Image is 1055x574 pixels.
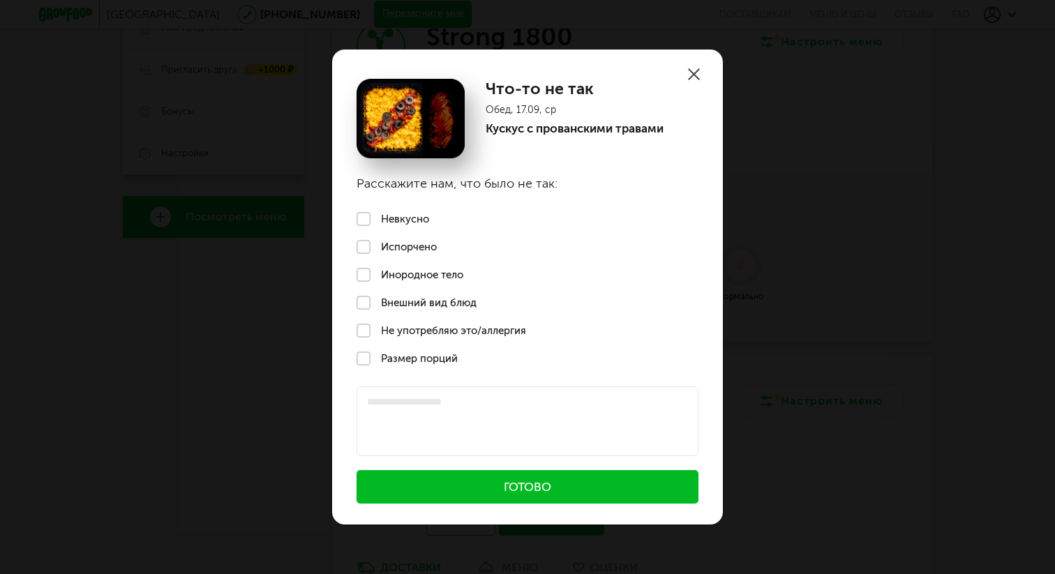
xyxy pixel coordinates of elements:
label: Размер порций [332,345,723,372]
label: Не употребляю это/аллергия [332,317,723,345]
h1: Что-то не так [486,79,664,98]
p: Обед, 17.09, ср [486,104,664,116]
img: Кускус с прованскими травами [357,79,465,158]
button: Готово [357,470,698,504]
h3: Расскажите нам, что было не так: [332,158,723,205]
label: Внешний вид блюд [332,289,723,317]
label: Испорчено [332,233,723,261]
label: Инородное тело [332,261,723,289]
p: Кускус с прованскими травами [486,121,664,135]
label: Невкусно [332,205,723,233]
